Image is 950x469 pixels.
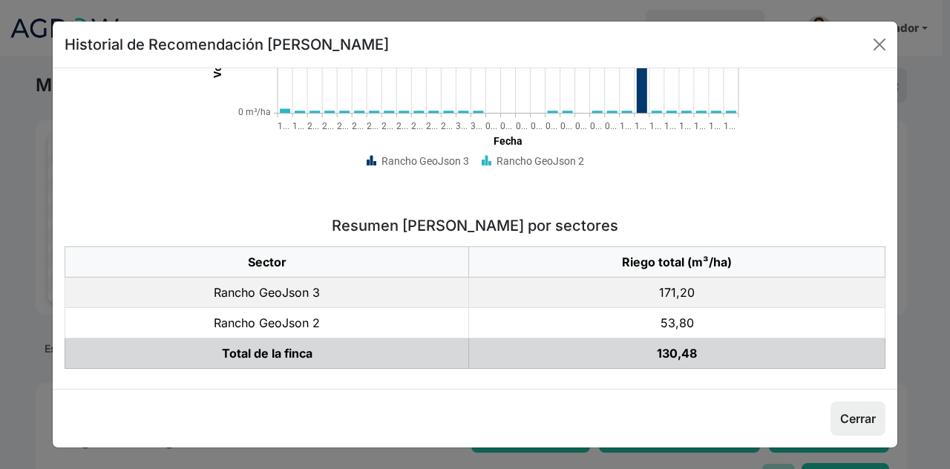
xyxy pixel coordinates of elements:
path: Fri Aug 08 2025 00:00:00 GMT+0200 (hora de verano de Europa central):2, Rancho GeoJson 2 [592,111,602,113]
path: Tue Aug 05 2025 00:00:00 GMT+0200 (hora de verano de Europa central):2, Rancho GeoJson 2 [547,111,557,113]
text: Fecha [494,135,522,147]
text: 2... [367,121,379,131]
td: Total de la finca [65,338,469,369]
text: 0... [604,121,616,131]
th: Sector [65,247,469,278]
path: Sun Aug 10 2025 00:00:00 GMT+0200 (hora de verano de Europa central):2, Rancho GeoJson 2 [621,111,632,113]
path: Sun Jul 27 2025 00:00:00 GMT+0200 (hora de verano de Europa central):2, Rancho GeoJson 2 [413,111,424,113]
text: 1... [278,121,289,131]
h5: Resumen [PERSON_NAME] por sectores [65,217,885,234]
th: Riego total (m³/ha) [469,247,885,278]
g: Rancho GeoJson 2 series is showing, press enter to hide the Rancho GeoJson 2 series [482,155,583,167]
text: 0 m³/ha [237,107,270,117]
text: 3... [471,121,482,131]
button: Cerrar [831,401,885,436]
text: 0... [500,121,512,131]
path: Sat Aug 09 2025 00:00:00 GMT+0200 (hora de verano de Europa central):2, Rancho GeoJson 2 [606,111,617,113]
text: 1... [708,121,720,131]
path: Sat Jul 19 2025 00:00:00 GMT+0200 (hora de verano de Europa central):2, Rancho GeoJson 2 [295,111,305,113]
path: Fri Jul 25 2025 00:00:00 GMT+0200 (hora de verano de Europa central):2, Rancho GeoJson 2 [384,111,394,113]
text: 1... [678,121,690,131]
path: Tue Jul 22 2025 00:00:00 GMT+0200 (hora de verano de Europa central):2, Rancho GeoJson 2 [339,111,350,113]
text: 0... [515,121,527,131]
path: Wed Aug 13 2025 00:00:00 GMT+0200 (hora de verano de Europa central):2, Rancho GeoJson 2 [666,111,676,113]
path: Thu Jul 31 2025 00:00:00 GMT+0200 (hora de verano de Europa central):2, Rancho GeoJson 2 [473,111,483,113]
path: Mon Jul 28 2025 00:00:00 GMT+0200 (hora de verano de Europa central):2, Rancho GeoJson 2 [428,111,439,113]
text: 1... [664,121,675,131]
path: Sun Jul 20 2025 00:00:00 GMT+0200 (hora de verano de Europa central):2, Rancho GeoJson 2 [309,111,320,113]
text: 0... [530,121,542,131]
path: Wed Jul 30 2025 00:00:00 GMT+0200 (hora de verano de Europa central):2, Rancho GeoJson 2 [458,111,468,113]
text: 1... [649,121,661,131]
text: 0... [485,121,497,131]
text: 1... [723,121,735,131]
text: Rancho GeoJson 2 [496,155,583,167]
g: Rancho GeoJson 3 series is showing, press enter to hide the Rancho GeoJson 3 series [367,155,468,167]
text: Rancho GeoJson 3 [381,155,468,167]
path: Thu Jul 24 2025 00:00:00 GMT+0200 (hora de verano de Europa central):2, Rancho GeoJson 2 [369,111,379,113]
path: Tue Aug 12 2025 00:00:00 GMT+0200 (hora de verano de Europa central):2, Rancho GeoJson 2 [651,111,661,113]
path: Sat Jul 26 2025 00:00:00 GMT+0200 (hora de verano de Europa central):2, Rancho GeoJson 2 [399,111,409,113]
path: Mon Jul 21 2025 00:00:00 GMT+0200 (hora de verano de Europa central):2, Rancho GeoJson 2 [324,111,335,113]
text: 2... [441,121,453,131]
text: 1... [292,121,304,131]
text: 2... [307,121,319,131]
text: 1... [634,121,646,131]
text: 2... [396,121,408,131]
text: 3... [456,121,468,131]
path: Sat Aug 16 2025 00:00:00 GMT+0200 (hora de verano de Europa central):2, Rancho GeoJson 2 [710,111,721,113]
td: 53,80 [469,308,885,338]
text: 0... [560,121,571,131]
td: Rancho GeoJson 2 [65,308,469,338]
path: Tue Jul 29 2025 00:00:00 GMT+0200 (hora de verano de Europa central):2, Rancho GeoJson 2 [443,111,453,113]
button: Close [868,33,891,56]
text: 0... [545,121,557,131]
path: Wed Jul 23 2025 00:00:00 GMT+0200 (hora de verano de Europa central):2, Rancho GeoJson 2 [354,111,364,113]
text: 2... [352,121,364,131]
path: Wed Aug 06 2025 00:00:00 GMT+0200 (hora de verano de Europa central):2, Rancho GeoJson 2 [562,111,572,113]
text: 1... [693,121,705,131]
text: 2... [381,121,393,131]
td: 171,20 [469,278,885,308]
path: Fri Aug 15 2025 00:00:00 GMT+0200 (hora de verano de Europa central):2, Rancho GeoJson 2 [695,111,706,113]
text: 2... [322,121,334,131]
text: 0... [589,121,601,131]
path: Thu Aug 14 2025 00:00:00 GMT+0200 (hora de verano de Europa central):2, Rancho GeoJson 2 [681,111,691,113]
text: 0... [574,121,586,131]
text: 1... [619,121,631,131]
h5: Historial de Recomendación [PERSON_NAME] [65,33,389,56]
path: Sun Aug 17 2025 00:00:00 GMT+0200 (hora de verano de Europa central):2, Rancho GeoJson 2 [725,111,736,113]
text: 2... [411,121,423,131]
path: Fri Jul 18 2025 00:00:00 GMT+0200 (hora de verano de Europa central):3.8, Rancho GeoJson 2 [280,109,290,114]
text: 2... [337,121,349,131]
td: 130,48 [469,338,885,369]
text: 2... [426,121,438,131]
td: Rancho GeoJson 3 [65,278,469,308]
